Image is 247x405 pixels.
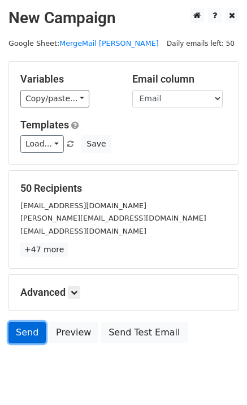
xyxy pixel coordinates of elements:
[20,243,68,257] a: +47 more
[20,182,227,195] h5: 50 Recipients
[20,286,227,299] h5: Advanced
[163,39,239,48] a: Daily emails left: 50
[49,322,98,343] a: Preview
[8,39,159,48] small: Google Sheet:
[20,135,64,153] a: Load...
[81,135,111,153] button: Save
[20,73,115,85] h5: Variables
[20,214,206,222] small: [PERSON_NAME][EMAIL_ADDRESS][DOMAIN_NAME]
[8,322,46,343] a: Send
[20,119,69,131] a: Templates
[20,201,146,210] small: [EMAIL_ADDRESS][DOMAIN_NAME]
[20,90,89,107] a: Copy/paste...
[8,8,239,28] h2: New Campaign
[190,351,247,405] iframe: Chat Widget
[20,227,146,235] small: [EMAIL_ADDRESS][DOMAIN_NAME]
[132,73,227,85] h5: Email column
[163,37,239,50] span: Daily emails left: 50
[101,322,187,343] a: Send Test Email
[59,39,159,48] a: MergeMail [PERSON_NAME]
